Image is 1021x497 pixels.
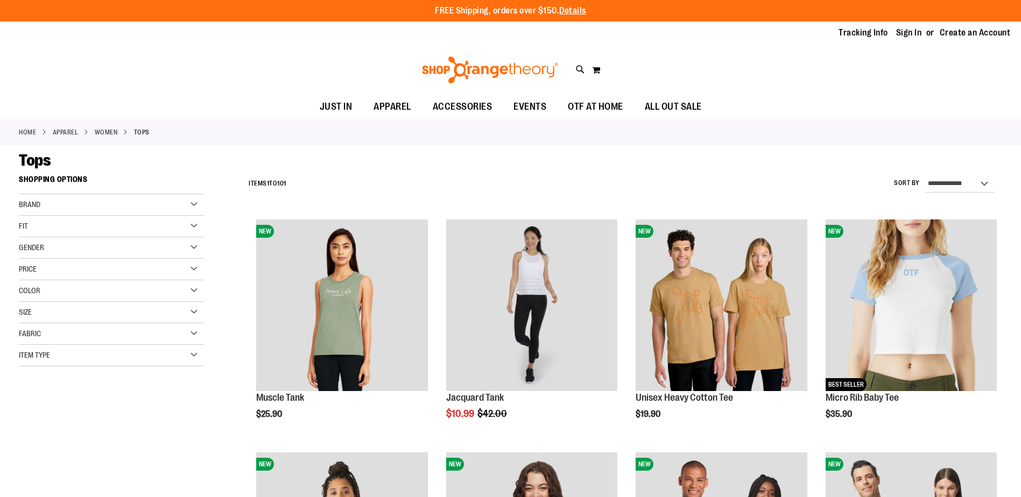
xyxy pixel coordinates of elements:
[826,392,899,403] a: Micro Rib Baby Tee
[826,458,843,471] span: NEW
[636,409,662,419] span: $19.90
[645,95,702,119] span: ALL OUT SALE
[477,408,509,419] span: $42.00
[267,180,270,187] span: 1
[446,458,464,471] span: NEW
[19,151,51,169] span: Tops
[374,95,411,119] span: APPAREL
[251,214,433,446] div: product
[256,225,274,238] span: NEW
[19,170,204,194] strong: Shopping Options
[277,180,286,187] span: 101
[826,378,867,391] span: BEST SELLER
[19,265,37,273] span: Price
[433,95,492,119] span: ACCESSORIES
[826,219,997,390] img: Micro Rib Baby Tee
[826,409,854,419] span: $35.90
[435,5,586,17] p: FREE Shipping, orders over $150.
[249,175,286,192] h2: Items to
[53,127,79,137] a: APPAREL
[826,225,843,238] span: NEW
[19,222,28,230] span: Fit
[256,219,427,390] img: Muscle Tank
[19,127,36,137] a: Home
[896,27,922,39] a: Sign In
[19,329,41,338] span: Fabric
[256,409,284,419] span: $25.90
[19,308,32,316] span: Size
[19,200,40,209] span: Brand
[95,127,118,137] a: WOMEN
[636,219,807,390] img: Unisex Heavy Cotton Tee
[320,95,353,119] span: JUST IN
[826,219,997,392] a: Micro Rib Baby TeeNEWBEST SELLER
[446,219,617,392] a: Front view of Jacquard Tank
[19,243,44,252] span: Gender
[19,351,50,359] span: Item Type
[568,95,623,119] span: OTF AT HOME
[513,95,546,119] span: EVENTS
[420,56,560,83] img: Shop Orangetheory
[256,219,427,392] a: Muscle TankNEW
[559,6,586,16] a: Details
[256,392,304,403] a: Muscle Tank
[446,219,617,390] img: Front view of Jacquard Tank
[630,214,812,446] div: product
[940,27,1011,39] a: Create an Account
[636,392,733,403] a: Unisex Heavy Cotton Tee
[19,286,40,295] span: Color
[820,214,1002,446] div: product
[256,458,274,471] span: NEW
[839,27,888,39] a: Tracking Info
[441,214,623,446] div: product
[134,127,150,137] strong: Tops
[446,392,504,403] a: Jacquard Tank
[636,458,653,471] span: NEW
[636,219,807,392] a: Unisex Heavy Cotton TeeNEW
[636,225,653,238] span: NEW
[894,179,920,188] label: Sort By
[446,408,476,419] span: $10.99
